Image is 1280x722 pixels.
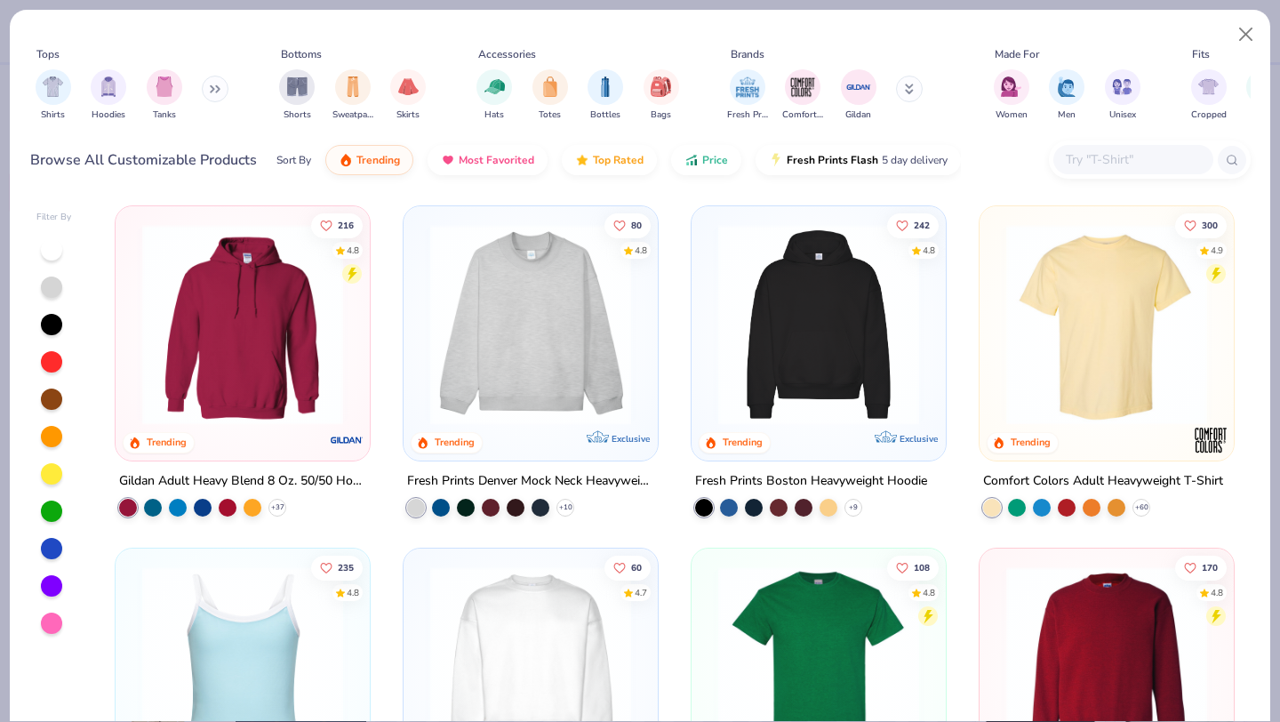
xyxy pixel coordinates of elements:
div: 4.8 [1211,586,1223,599]
span: + 60 [1134,502,1148,513]
span: 300 [1202,221,1218,229]
span: Fresh Prints Flash [787,153,878,167]
img: Tanks Image [155,76,174,97]
span: 108 [914,563,930,572]
div: filter for Shirts [36,69,71,122]
img: trending.gif [339,153,353,167]
button: filter button [841,69,876,122]
img: Sweatpants Image [343,76,363,97]
img: most_fav.gif [441,153,455,167]
div: 4.8 [923,244,935,257]
span: Top Rated [593,153,644,167]
div: Brands [731,46,764,62]
div: filter for Gildan [841,69,876,122]
img: f5d85501-0dbb-4ee4-b115-c08fa3845d83 [421,224,640,425]
img: Comfort Colors logo [1192,422,1228,458]
button: Top Rated [562,145,657,175]
div: filter for Tanks [147,69,182,122]
img: Gildan logo [329,422,364,458]
div: Gildan Adult Heavy Blend 8 Oz. 50/50 Hooded Sweatshirt [119,470,366,493]
button: Like [604,555,651,580]
span: Most Favorited [459,153,534,167]
div: filter for Cropped [1191,69,1227,122]
img: Hats Image [484,76,505,97]
button: Most Favorited [428,145,548,175]
div: filter for Women [994,69,1029,122]
span: Totes [539,108,561,122]
button: filter button [1105,69,1140,122]
img: Bottles Image [596,76,615,97]
div: Fresh Prints Denver Mock Neck Heavyweight Sweatshirt [407,470,654,493]
button: Like [312,555,364,580]
img: TopRated.gif [575,153,589,167]
span: 235 [339,563,355,572]
span: Women [996,108,1028,122]
img: Shirts Image [43,76,63,97]
img: Bags Image [651,76,670,97]
button: Like [887,213,939,237]
button: Like [887,555,939,580]
span: Tanks [153,108,176,122]
div: filter for Men [1049,69,1084,122]
img: 01756b78-01f6-4cc6-8d8a-3c30c1a0c8ac [133,224,352,425]
button: filter button [36,69,71,122]
img: Hoodies Image [99,76,118,97]
div: Accessories [478,46,536,62]
span: Unisex [1109,108,1136,122]
img: Shorts Image [287,76,308,97]
button: filter button [532,69,568,122]
img: d4a37e75-5f2b-4aef-9a6e-23330c63bbc0 [927,224,1146,425]
img: Unisex Image [1112,76,1132,97]
div: filter for Unisex [1105,69,1140,122]
img: a90f7c54-8796-4cb2-9d6e-4e9644cfe0fe [640,224,859,425]
button: filter button [644,69,679,122]
div: filter for Sweatpants [332,69,373,122]
button: Like [1175,213,1227,237]
button: filter button [476,69,512,122]
span: Shirts [41,108,65,122]
span: Exclusive [612,433,650,445]
span: Cropped [1191,108,1227,122]
span: 60 [631,563,642,572]
button: Fresh Prints Flash5 day delivery [756,145,961,175]
button: filter button [147,69,182,122]
button: Close [1229,18,1263,52]
div: Comfort Colors Adult Heavyweight T-Shirt [983,470,1223,493]
span: Hats [484,108,504,122]
span: Trending [356,153,400,167]
img: 91acfc32-fd48-4d6b-bdad-a4c1a30ac3fc [709,224,928,425]
span: 170 [1202,563,1218,572]
span: Skirts [396,108,420,122]
img: Skirts Image [398,76,419,97]
button: Trending [325,145,413,175]
div: Browse All Customizable Products [30,149,257,171]
div: Bottoms [281,46,322,62]
button: filter button [994,69,1029,122]
button: filter button [332,69,373,122]
button: filter button [279,69,315,122]
button: filter button [390,69,426,122]
div: Tops [36,46,60,62]
button: filter button [1191,69,1227,122]
span: 80 [631,221,642,229]
div: 4.8 [923,586,935,599]
span: Hoodies [92,108,125,122]
span: Fresh Prints [727,108,768,122]
span: Bags [651,108,671,122]
button: filter button [1049,69,1084,122]
span: Gildan [845,108,871,122]
span: + 9 [849,502,858,513]
div: Fits [1192,46,1210,62]
button: filter button [588,69,623,122]
span: Men [1058,108,1076,122]
div: Sort By [276,152,311,168]
div: filter for Bottles [588,69,623,122]
input: Try "T-Shirt" [1064,149,1201,170]
div: 4.7 [635,586,647,599]
span: Sweatpants [332,108,373,122]
img: Totes Image [540,76,560,97]
div: 4.8 [635,244,647,257]
span: Shorts [284,108,311,122]
span: Bottles [590,108,620,122]
div: 4.8 [348,244,360,257]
